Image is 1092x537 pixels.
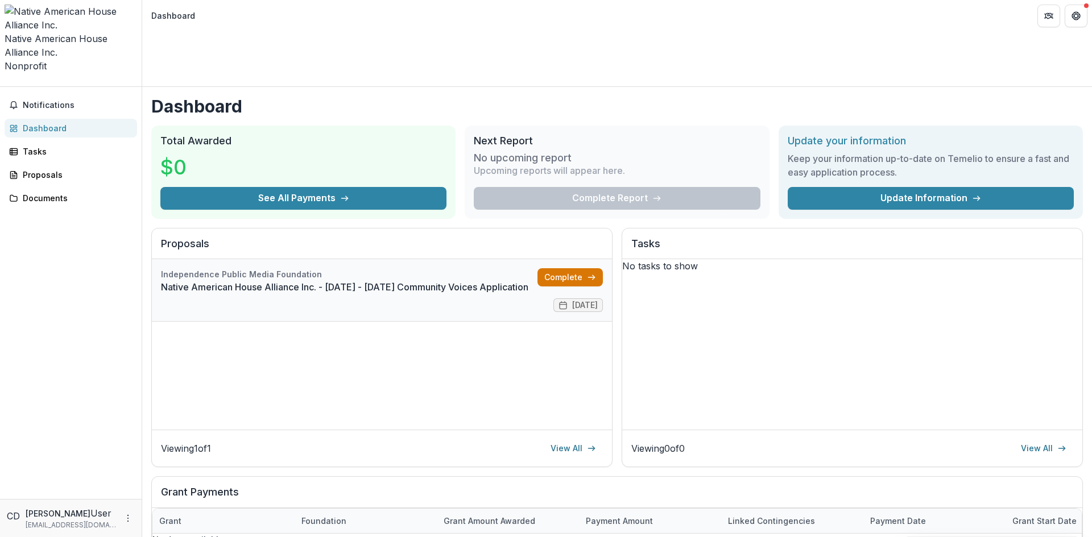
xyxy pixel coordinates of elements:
[7,509,21,523] div: Cornelia Dimalanta
[5,142,137,161] a: Tasks
[26,520,117,530] p: [EMAIL_ADDRESS][DOMAIN_NAME]
[631,238,1073,259] h2: Tasks
[295,509,437,533] div: Foundation
[1014,439,1073,457] a: View All
[437,509,579,533] div: Grant amount awarded
[23,122,128,134] div: Dashboard
[147,7,200,24] nav: breadcrumb
[537,268,603,286] a: Complete
[788,187,1074,210] a: Update Information
[23,101,133,110] span: Notifications
[151,10,195,22] div: Dashboard
[23,192,128,204] div: Documents
[5,189,137,207] a: Documents
[23,169,128,181] div: Proposals
[5,5,137,32] img: Native American House Alliance Inc.
[160,152,187,182] h3: $0
[863,515,933,527] div: Payment date
[295,515,353,527] div: Foundation
[579,509,721,533] div: Payment Amount
[90,506,111,520] p: User
[579,515,660,527] div: Payment Amount
[474,135,760,147] h2: Next Report
[788,135,1074,147] h2: Update your information
[544,439,603,457] a: View All
[121,511,135,525] button: More
[152,509,295,533] div: Grant
[721,509,863,533] div: Linked Contingencies
[5,119,137,138] a: Dashboard
[622,259,1082,273] p: No tasks to show
[5,96,137,114] button: Notifications
[5,165,137,184] a: Proposals
[1065,5,1087,27] button: Get Help
[151,96,1083,116] h1: Dashboard
[474,164,625,177] p: Upcoming reports will appear here.
[161,280,537,294] a: Native American House Alliance Inc. - [DATE] - [DATE] Community Voices Application
[1037,5,1060,27] button: Partners
[161,486,1073,507] h2: Grant Payments
[161,442,211,455] p: Viewing 1 of 1
[26,507,90,519] p: [PERSON_NAME]
[23,145,128,157] div: Tasks
[721,515,822,527] div: Linked Contingencies
[788,152,1074,179] h3: Keep your information up-to-date on Temelio to ensure a fast and easy application process.
[474,152,572,164] h3: No upcoming report
[631,442,685,455] p: Viewing 0 of 0
[5,32,137,59] div: Native American House Alliance Inc.
[863,509,1006,533] div: Payment date
[437,515,542,527] div: Grant amount awarded
[160,135,446,147] h2: Total Awarded
[161,238,603,259] h2: Proposals
[160,187,446,210] button: See All Payments
[152,515,188,527] div: Grant
[1006,515,1083,527] div: Grant start date
[5,60,47,72] span: Nonprofit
